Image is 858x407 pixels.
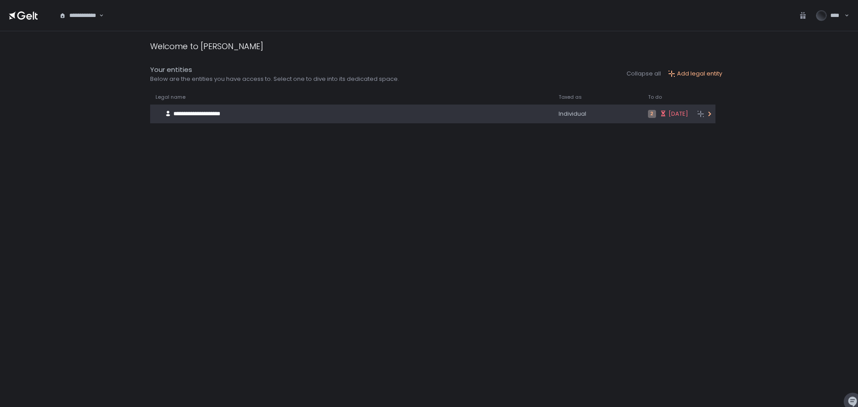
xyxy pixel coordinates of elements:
[559,110,637,118] div: Individual
[150,40,263,52] div: Welcome to [PERSON_NAME]
[150,75,399,83] div: Below are the entities you have access to. Select one to dive into its dedicated space.
[627,70,661,78] button: Collapse all
[648,94,662,101] span: To do
[668,70,722,78] button: Add legal entity
[648,110,656,118] span: 2
[54,6,104,25] div: Search for option
[559,94,582,101] span: Taxed as
[156,94,185,101] span: Legal name
[669,110,688,118] span: [DATE]
[150,65,399,75] div: Your entities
